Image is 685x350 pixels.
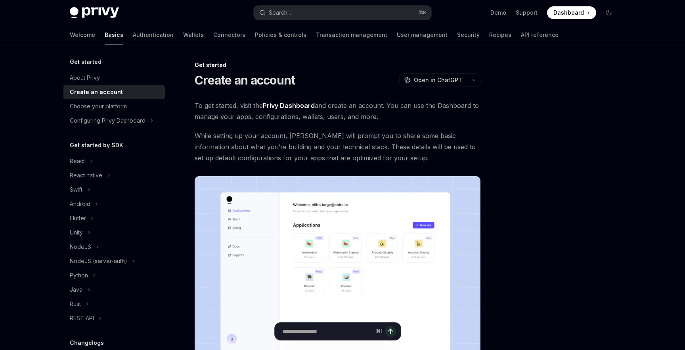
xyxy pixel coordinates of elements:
[195,100,480,122] span: To get started, visit the and create an account. You can use the Dashboard to manage your apps, c...
[63,311,165,325] button: Toggle REST API section
[183,25,204,44] a: Wallets
[70,102,127,111] div: Choose your platform
[63,225,165,240] button: Toggle Unity section
[269,8,291,17] div: Search...
[70,73,100,83] div: About Privy
[70,140,123,150] h5: Get started by SDK
[63,154,165,168] button: Toggle React section
[255,25,306,44] a: Policies & controls
[70,338,104,348] h5: Changelogs
[399,73,467,87] button: Open in ChatGPT
[457,25,480,44] a: Security
[521,25,559,44] a: API reference
[195,61,480,69] div: Get started
[133,25,174,44] a: Authentication
[70,299,81,309] div: Rust
[385,326,396,337] button: Send message
[195,130,480,163] span: While setting up your account, [PERSON_NAME] will prompt you to share some basic information abou...
[105,25,123,44] a: Basics
[489,25,511,44] a: Recipes
[70,87,123,97] div: Create an account
[195,73,295,87] h1: Create an account
[547,6,596,19] a: Dashboard
[70,256,127,266] div: NodeJS (server-auth)
[70,116,145,125] div: Configuring Privy Dashboard
[316,25,387,44] a: Transaction management
[63,168,165,183] button: Toggle React native section
[63,297,165,311] button: Toggle Rust section
[70,7,119,18] img: dark logo
[63,183,165,197] button: Toggle Swift section
[70,25,95,44] a: Welcome
[70,271,88,280] div: Python
[63,113,165,128] button: Toggle Configuring Privy Dashboard section
[603,6,615,19] button: Toggle dark mode
[70,171,102,180] div: React native
[63,99,165,113] a: Choose your platform
[70,199,90,209] div: Android
[63,211,165,225] button: Toggle Flutter section
[283,323,373,340] input: Ask a question...
[63,240,165,254] button: Toggle NodeJS section
[63,283,165,297] button: Toggle Java section
[70,57,101,67] h5: Get started
[418,10,427,16] span: ⌘ K
[490,9,506,17] a: Demo
[63,254,165,268] button: Toggle NodeJS (server-auth) section
[63,71,165,85] a: About Privy
[70,242,91,252] div: NodeJS
[63,268,165,283] button: Toggle Python section
[254,6,431,20] button: Open search
[70,285,82,294] div: Java
[553,9,584,17] span: Dashboard
[516,9,538,17] a: Support
[70,213,86,223] div: Flutter
[70,185,82,194] div: Swift
[213,25,245,44] a: Connectors
[70,313,94,323] div: REST API
[70,156,85,166] div: React
[70,228,83,237] div: Unity
[397,25,448,44] a: User management
[414,76,462,84] span: Open in ChatGPT
[63,197,165,211] button: Toggle Android section
[263,102,315,110] a: Privy Dashboard
[63,85,165,99] a: Create an account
